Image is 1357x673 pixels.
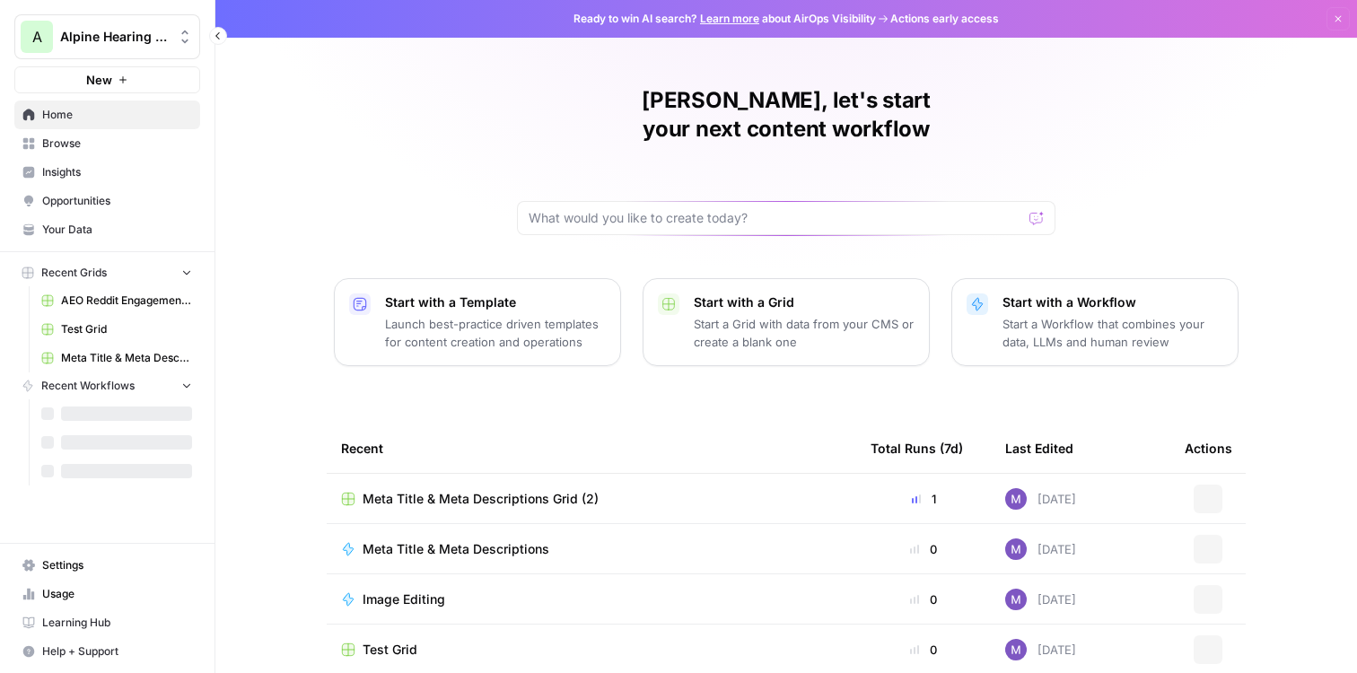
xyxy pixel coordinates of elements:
[14,259,200,286] button: Recent Grids
[341,490,842,508] a: Meta Title & Meta Descriptions Grid (2)
[871,424,963,473] div: Total Runs (7d)
[1002,315,1223,351] p: Start a Workflow that combines your data, LLMs and human review
[1005,589,1076,610] div: [DATE]
[385,315,606,351] p: Launch best-practice driven templates for content creation and operations
[61,350,192,366] span: Meta Title & Meta Descriptions Grid (2)
[14,372,200,399] button: Recent Workflows
[14,129,200,158] a: Browse
[1005,424,1073,473] div: Last Edited
[14,101,200,129] a: Home
[1005,538,1076,560] div: [DATE]
[14,158,200,187] a: Insights
[871,590,976,608] div: 0
[1005,589,1027,610] img: e6kq70s8a9t62dv0jzffhfgm2ef9
[33,315,200,344] a: Test Grid
[33,344,200,372] a: Meta Title & Meta Descriptions Grid (2)
[42,643,192,660] span: Help + Support
[32,26,42,48] span: A
[1002,293,1223,311] p: Start with a Workflow
[341,641,842,659] a: Test Grid
[573,11,876,27] span: Ready to win AI search? about AirOps Visibility
[86,71,112,89] span: New
[14,580,200,608] a: Usage
[60,28,169,46] span: Alpine Hearing Protection
[341,540,842,558] a: Meta Title & Meta Descriptions
[341,590,842,608] a: Image Editing
[1005,538,1027,560] img: e6kq70s8a9t62dv0jzffhfgm2ef9
[871,641,976,659] div: 0
[42,193,192,209] span: Opportunities
[41,378,135,394] span: Recent Workflows
[41,265,107,281] span: Recent Grids
[42,135,192,152] span: Browse
[643,278,930,366] button: Start with a GridStart a Grid with data from your CMS or create a blank one
[42,164,192,180] span: Insights
[14,608,200,637] a: Learning Hub
[42,586,192,602] span: Usage
[42,615,192,631] span: Learning Hub
[871,540,976,558] div: 0
[61,293,192,309] span: AEO Reddit Engagement (1)
[334,278,621,366] button: Start with a TemplateLaunch best-practice driven templates for content creation and operations
[700,12,759,25] a: Learn more
[14,637,200,666] button: Help + Support
[694,293,915,311] p: Start with a Grid
[890,11,999,27] span: Actions early access
[42,557,192,573] span: Settings
[517,86,1055,144] h1: [PERSON_NAME], let's start your next content workflow
[871,490,976,508] div: 1
[363,641,417,659] span: Test Grid
[363,590,445,608] span: Image Editing
[363,540,549,558] span: Meta Title & Meta Descriptions
[1005,488,1076,510] div: [DATE]
[14,215,200,244] a: Your Data
[694,315,915,351] p: Start a Grid with data from your CMS or create a blank one
[529,209,1022,227] input: What would you like to create today?
[14,551,200,580] a: Settings
[42,107,192,123] span: Home
[1185,424,1232,473] div: Actions
[14,187,200,215] a: Opportunities
[42,222,192,238] span: Your Data
[363,490,599,508] span: Meta Title & Meta Descriptions Grid (2)
[1005,639,1027,660] img: e6kq70s8a9t62dv0jzffhfgm2ef9
[14,14,200,59] button: Workspace: Alpine Hearing Protection
[33,286,200,315] a: AEO Reddit Engagement (1)
[385,293,606,311] p: Start with a Template
[341,424,842,473] div: Recent
[1005,639,1076,660] div: [DATE]
[951,278,1239,366] button: Start with a WorkflowStart a Workflow that combines your data, LLMs and human review
[14,66,200,93] button: New
[1005,488,1027,510] img: e6kq70s8a9t62dv0jzffhfgm2ef9
[61,321,192,337] span: Test Grid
